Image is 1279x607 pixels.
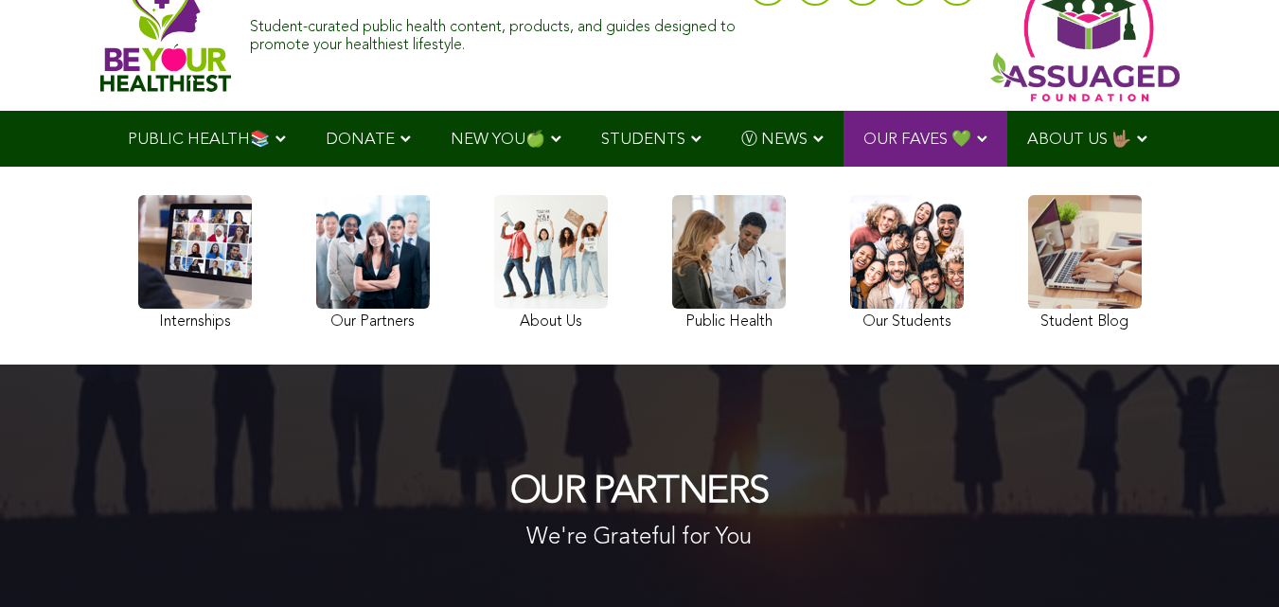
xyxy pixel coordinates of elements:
div: Student-curated public health content, products, and guides designed to promote your healthiest l... [250,9,738,55]
p: We're Grateful for You [510,523,769,555]
span: ABOUT US 🤟🏽 [1027,132,1131,148]
span: OUR FAVES 💚 [863,132,971,148]
iframe: Chat Widget [1184,516,1279,607]
h1: OUR PARTNERS [510,472,769,513]
span: PUBLIC HEALTH📚 [128,132,270,148]
span: STUDENTS [601,132,685,148]
span: DONATE [326,132,395,148]
span: Ⓥ NEWS [741,132,808,148]
span: NEW YOU🍏 [451,132,545,148]
div: Navigation Menu [100,111,1180,167]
